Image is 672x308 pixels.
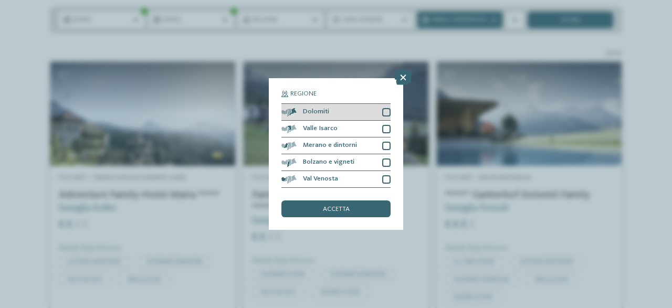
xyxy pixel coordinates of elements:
span: Dolomiti [303,109,329,115]
span: Valle Isarco [303,125,338,132]
span: accetta [323,206,350,213]
span: Val Venosta [303,176,338,183]
span: Bolzano e vigneti [303,159,354,166]
span: Regione [290,91,317,98]
span: Merano e dintorni [303,142,357,149]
